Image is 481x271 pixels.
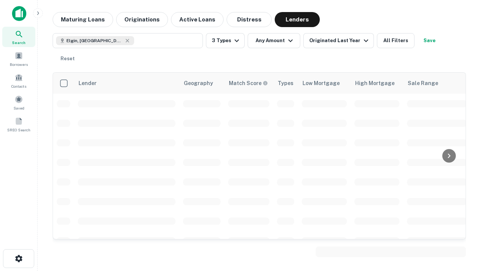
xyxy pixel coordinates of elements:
[74,73,179,94] th: Lender
[377,33,414,48] button: All Filters
[248,33,300,48] button: Any Amount
[273,73,298,94] th: Types
[171,12,224,27] button: Active Loans
[179,73,224,94] th: Geography
[278,79,293,88] div: Types
[227,12,272,27] button: Distress
[403,73,471,94] th: Sale Range
[229,79,268,87] div: Capitalize uses an advanced AI algorithm to match your search with the best lender. The match sco...
[355,79,395,88] div: High Mortgage
[2,70,35,91] a: Contacts
[2,92,35,113] a: Saved
[224,73,273,94] th: Capitalize uses an advanced AI algorithm to match your search with the best lender. The match sco...
[7,127,30,133] span: SREO Search
[2,49,35,69] a: Borrowers
[12,40,26,46] span: Search
[206,33,245,48] button: 3 Types
[303,79,340,88] div: Low Mortgage
[10,61,28,67] span: Borrowers
[11,83,26,89] span: Contacts
[229,79,266,87] h6: Match Score
[2,114,35,134] a: SREO Search
[275,12,320,27] button: Lenders
[351,73,403,94] th: High Mortgage
[56,51,80,66] button: Reset
[116,12,168,27] button: Originations
[184,79,213,88] div: Geography
[443,187,481,223] iframe: Chat Widget
[67,37,123,44] span: Elgin, [GEOGRAPHIC_DATA], [GEOGRAPHIC_DATA]
[53,12,113,27] button: Maturing Loans
[303,33,374,48] button: Originated Last Year
[53,33,203,48] button: Elgin, [GEOGRAPHIC_DATA], [GEOGRAPHIC_DATA]
[417,33,442,48] button: Save your search to get updates of matches that match your search criteria.
[408,79,438,88] div: Sale Range
[298,73,351,94] th: Low Mortgage
[79,79,97,88] div: Lender
[309,36,371,45] div: Originated Last Year
[12,6,26,21] img: capitalize-icon.png
[14,105,24,111] span: Saved
[2,27,35,47] a: Search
